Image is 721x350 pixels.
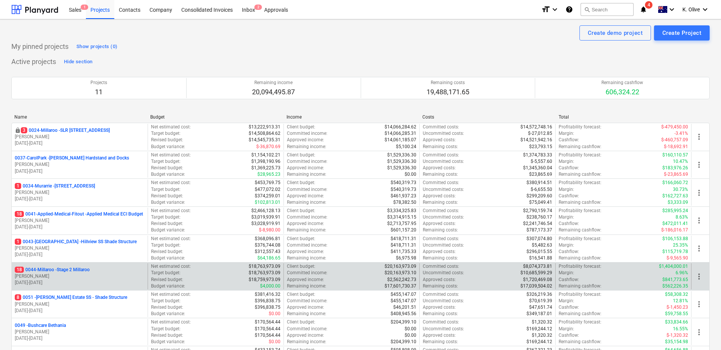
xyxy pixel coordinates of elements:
[559,124,601,130] p: Profitability forecast :
[423,270,464,276] p: Uncommitted costs :
[391,298,416,304] p: $455,147.07
[682,6,700,12] span: K. Olive
[15,196,145,202] p: [DATE] - [DATE]
[673,186,688,193] p: 30.73%
[423,171,458,178] p: Remaining costs :
[391,193,416,199] p: $461,937.23
[287,242,327,248] p: Committed income :
[423,283,458,289] p: Remaining costs :
[151,124,191,130] p: Net estimated cost :
[251,208,280,214] p: $2,466,128.13
[423,227,458,233] p: Remaining costs :
[662,180,688,186] p: $166,060.72
[151,158,181,165] p: Target budget :
[559,277,579,283] p: Cashflow :
[15,329,145,335] p: [PERSON_NAME]
[423,236,459,242] p: Committed costs :
[249,277,280,283] p: $18,759,973.09
[15,134,145,140] p: [PERSON_NAME]
[249,263,280,270] p: $18,763,973.09
[526,248,552,255] p: $296,015.55
[423,137,456,143] p: Approved costs :
[21,127,27,133] span: 3
[251,158,280,165] p: $1,398,190.96
[15,308,145,314] p: [DATE] - [DATE]
[405,171,416,178] p: $0.00
[529,171,552,178] p: $23,865.69
[391,291,416,298] p: $455,147.07
[151,263,191,270] p: Net estimated cost :
[559,180,601,186] p: Profitability forecast :
[287,298,327,304] p: Committed income :
[391,180,416,186] p: $540,319.73
[662,152,688,158] p: $160,110.57
[287,130,327,137] p: Committed income :
[662,165,688,171] p: $183,976.26
[15,239,21,245] span: 1
[287,124,315,130] p: Client budget :
[529,144,552,150] p: $23,793.15
[662,236,688,242] p: $106,153.88
[151,304,183,311] p: Revised budget :
[15,211,143,217] p: 0041-Applied-Medical-Fitout - Applied Medical ECI Budget
[151,283,185,289] p: Budget variance :
[15,322,66,329] p: 0049 - Bushcare Bethania
[387,165,416,171] p: $1,529,336.30
[662,220,688,227] p: $472,011.41
[81,5,88,10] span: 1
[15,294,145,314] div: 80051 -[PERSON_NAME] Estate SS - Shade Structure[PERSON_NAME][DATE]-[DATE]
[257,171,280,178] p: $28,965.23
[661,124,688,130] p: $-479,450.00
[423,124,459,130] p: Committed costs :
[287,236,315,242] p: Client budget :
[287,144,326,150] p: Remaining income :
[252,80,295,86] p: Remaining income
[255,193,280,199] p: $374,259.01
[523,165,552,171] p: $1,345,360.04
[393,199,416,206] p: $78,382.50
[255,199,280,206] p: $102,813.01
[559,199,601,206] p: Remaining cashflow :
[151,152,191,158] p: Net estimated cost :
[559,270,574,276] p: Margin :
[520,124,552,130] p: $14,572,748.16
[287,227,326,233] p: Remaining income :
[654,25,710,41] button: Create Project
[391,236,416,242] p: $418,711.31
[423,208,459,214] p: Committed costs :
[151,199,185,206] p: Budget variance :
[559,220,579,227] p: Cashflow :
[287,180,315,186] p: Client budget :
[559,255,601,261] p: Remaining cashflow :
[11,42,69,51] p: My pinned projects
[151,165,183,171] p: Revised budget :
[151,291,191,298] p: Net estimated cost :
[559,152,601,158] p: Profitability forecast :
[255,291,280,298] p: $381,416.32
[151,208,191,214] p: Net estimated cost :
[529,298,552,304] p: $70,619.39
[385,270,416,276] p: $20,163,973.10
[581,3,634,16] button: Search
[385,124,416,130] p: $14,066,284.62
[255,298,280,304] p: $396,838.75
[15,211,145,230] div: 180041-Applied-Medical-Fitout -Applied Medical ECI Budget[PERSON_NAME][DATE]-[DATE]
[662,277,688,283] p: $841,773.65
[151,137,183,143] p: Revised budget :
[255,242,280,248] p: $376,744.08
[695,300,704,309] span: more_vert
[249,270,280,276] p: $18,763,973.09
[90,87,107,97] p: 11
[15,273,145,280] p: [PERSON_NAME]
[676,214,688,220] p: 8.63%
[15,161,145,168] p: [PERSON_NAME]
[287,263,315,270] p: Client budget :
[529,255,552,261] p: $16,541.88
[255,186,280,193] p: $477,072.02
[287,186,327,193] p: Committed income :
[423,158,464,165] p: Uncommitted costs :
[423,165,456,171] p: Approved costs :
[559,158,574,165] p: Margin :
[287,171,326,178] p: Remaining income :
[387,152,416,158] p: $1,529,336.30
